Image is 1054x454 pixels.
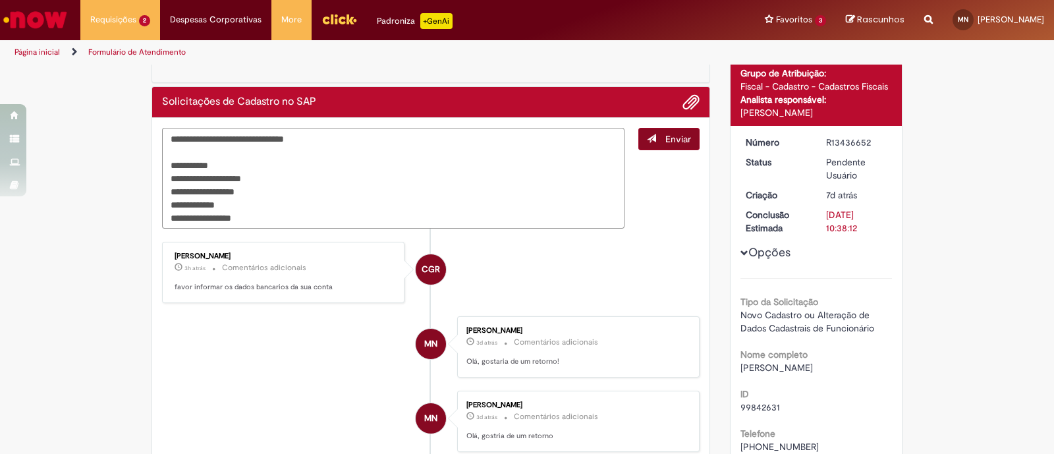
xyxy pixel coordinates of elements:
span: 3d atrás [476,339,497,347]
ul: Trilhas de página [10,40,693,65]
dt: Criação [736,188,817,202]
a: Rascunhos [846,14,904,26]
span: 7d atrás [826,189,857,201]
div: 21/08/2025 14:38:09 [826,188,887,202]
div: [PERSON_NAME] [466,327,686,335]
b: Tipo da Solicitação [740,296,818,308]
time: 21/08/2025 14:38:09 [826,189,857,201]
span: Requisições [90,13,136,26]
small: Comentários adicionais [514,411,598,422]
span: 3 [815,15,826,26]
div: [PERSON_NAME] [175,252,394,260]
span: More [281,13,302,26]
div: [PERSON_NAME] [466,401,686,409]
small: Comentários adicionais [514,337,598,348]
div: [DATE] 10:38:12 [826,208,887,235]
span: [PERSON_NAME] [978,14,1044,25]
span: Despesas Corporativas [170,13,262,26]
dt: Número [736,136,817,149]
a: Página inicial [14,47,60,57]
div: R13436652 [826,136,887,149]
span: [PHONE_NUMBER] [740,441,819,453]
p: Olá, gostaria de um retorno! [466,356,686,367]
span: Rascunhos [857,13,904,26]
div: Analista responsável: [740,93,893,106]
div: Pendente Usuário [826,156,887,182]
b: ID [740,388,749,400]
span: 99842631 [740,401,780,413]
div: Grupo de Atribuição: [740,67,893,80]
span: 2 [139,15,150,26]
div: Milena Da Silva Neves [416,329,446,359]
span: MN [424,328,437,360]
div: Milena Da Silva Neves [416,403,446,434]
div: [PERSON_NAME] [740,106,893,119]
b: Telefone [740,428,775,440]
span: MN [958,15,968,24]
h2: Solicitações de Cadastro no SAP Histórico de tíquete [162,96,316,108]
div: Fiscal - Cadastro - Cadastros Fiscais [740,80,893,93]
span: [PERSON_NAME] [740,362,813,374]
button: Enviar [638,128,700,150]
dt: Conclusão Estimada [736,208,817,235]
span: MN [424,403,437,434]
b: Nome completo [740,349,808,360]
small: Comentários adicionais [222,262,306,273]
p: Olá, gostria de um retorno [466,431,686,441]
span: Enviar [665,133,691,145]
textarea: Digite sua mensagem aqui... [162,128,624,229]
span: Novo Cadastro ou Alteração de Dados Cadastrais de Funcionário [740,309,874,334]
a: Formulário de Atendimento [88,47,186,57]
p: favor informar os dados bancarios da sua conta [175,282,394,293]
span: CGR [422,254,440,285]
span: 3h atrás [184,264,206,272]
span: Favoritos [776,13,812,26]
button: Adicionar anexos [682,94,700,111]
p: +GenAi [420,13,453,29]
time: 25/08/2025 18:13:32 [476,413,497,421]
img: click_logo_yellow_360x200.png [321,9,357,29]
div: Camila Garcia Rafael [416,254,446,285]
span: 3d atrás [476,413,497,421]
div: Padroniza [377,13,453,29]
dt: Status [736,156,817,169]
img: ServiceNow [1,7,69,33]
